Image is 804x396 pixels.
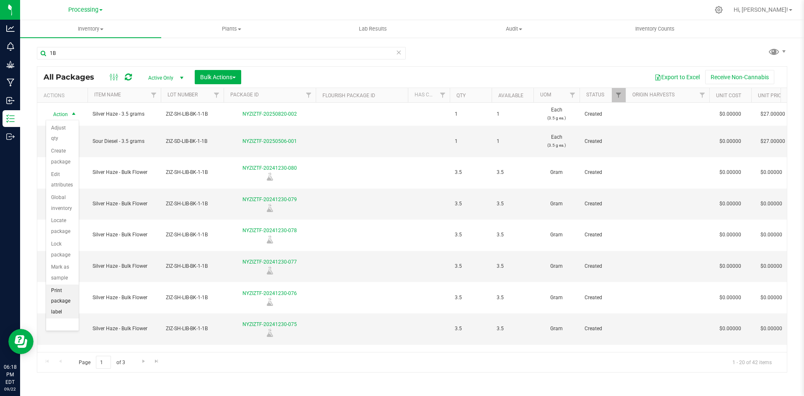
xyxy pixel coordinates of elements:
a: NYZIZTF-20241230-076 [242,290,297,296]
span: ZIZ-SH-LIB-BK-1-1B [166,231,219,239]
span: Sour Diesel - 3.5 grams [93,137,156,145]
inline-svg: Manufacturing [6,78,15,87]
span: 3.5 [497,325,528,333]
a: Lot Number [167,92,198,98]
p: 09/22 [4,386,16,392]
div: Actions [44,93,84,98]
span: 3.5 [497,262,528,270]
td: $0.00000 [709,313,751,345]
li: Print package label [46,285,79,318]
span: ZIZ-SH-LIB-BK-1-1B [166,200,219,208]
a: Filter [210,88,224,102]
inline-svg: Inbound [6,96,15,105]
span: Plants [162,25,302,33]
span: Gram [539,262,575,270]
a: NYZIZTF-20250820-002 [242,111,297,117]
span: Gram [539,231,575,239]
span: Created [585,231,621,239]
td: $0.00000 [709,282,751,313]
span: 1 [497,137,528,145]
a: Audit [443,20,585,38]
span: 3.5 [455,294,487,302]
span: Gram [539,200,575,208]
inline-svg: Grow [6,60,15,69]
a: Unit Cost [716,93,741,98]
span: Clear [396,47,402,58]
span: Hi, [PERSON_NAME]! [734,6,788,13]
td: $0.00000 [709,157,751,189]
span: 3.5 [455,200,487,208]
td: $0.00000 [709,189,751,220]
td: $0.00000 [709,251,751,282]
p: 06:18 PM EDT [4,363,16,386]
span: Each [539,106,575,122]
a: Status [586,92,604,98]
a: UOM [540,92,551,98]
span: Page of 3 [72,356,132,369]
inline-svg: Analytics [6,24,15,33]
a: Available [498,93,523,98]
div: Manage settings [714,6,724,14]
span: Silver Haze - Bulk Flower [93,168,156,176]
span: Gram [539,294,575,302]
button: Bulk Actions [195,70,241,84]
span: 3.5 [497,168,528,176]
a: NYZIZTF-20241230-075 [242,321,297,327]
inline-svg: Inventory [6,114,15,123]
a: Inventory Counts [585,20,726,38]
a: NYZIZTF-20241230-077 [242,259,297,265]
span: 3.5 [455,168,487,176]
inline-svg: Monitoring [6,42,15,51]
span: Created [585,137,621,145]
span: ZIZ-SH-LIB-BK-1-1B [166,168,219,176]
a: NYZIZTF-20241230-078 [242,228,297,233]
a: Filter [612,88,626,102]
span: $0.00000 [756,323,786,335]
span: Audit [444,25,584,33]
a: NYZIZTF-20250506-001 [242,138,297,144]
a: Lab Results [302,20,443,38]
li: Create package [46,145,79,168]
div: Lab Sample [222,204,317,212]
span: Created [585,168,621,176]
span: Inventory [20,25,161,33]
a: Go to the next page [137,356,149,367]
td: $0.00000 [709,220,751,251]
span: $0.00000 [756,292,786,304]
a: Go to the last page [151,356,163,367]
a: Package ID [230,92,259,98]
span: 3.5 [455,231,487,239]
a: NYZIZTF-20241230-080 [242,165,297,171]
span: Lab Results [348,25,398,33]
li: Edit attributes [46,168,79,192]
a: Origin Harvests [632,92,675,98]
span: $0.00000 [756,229,786,241]
span: Silver Haze - Bulk Flower [93,200,156,208]
span: ZIZ-SH-LIB-BK-1-1B [166,262,219,270]
a: Item Name [94,92,121,98]
button: Receive Non-Cannabis [705,70,774,84]
span: select [69,109,79,120]
div: Lab Sample [222,172,317,181]
div: Lab Sample [222,298,317,306]
span: Created [585,110,621,118]
span: 3.5 [497,200,528,208]
td: $0.00000 [709,126,751,157]
span: Action [46,109,68,120]
a: Filter [696,88,709,102]
span: Processing [68,6,98,13]
span: Silver Haze - Bulk Flower [93,262,156,270]
span: $27.00000 [756,108,789,120]
button: Export to Excel [649,70,705,84]
a: Flourish Package ID [322,93,375,98]
span: ZIZ-SH-LIB-BK-1-1B [166,294,219,302]
inline-svg: Outbound [6,132,15,141]
span: Created [585,262,621,270]
li: Global inventory [46,192,79,215]
span: $0.00000 [756,198,786,210]
div: Lab Sample [222,235,317,243]
a: Qty [456,93,466,98]
span: Created [585,294,621,302]
span: 1 [455,137,487,145]
div: Lab Sample [222,329,317,337]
